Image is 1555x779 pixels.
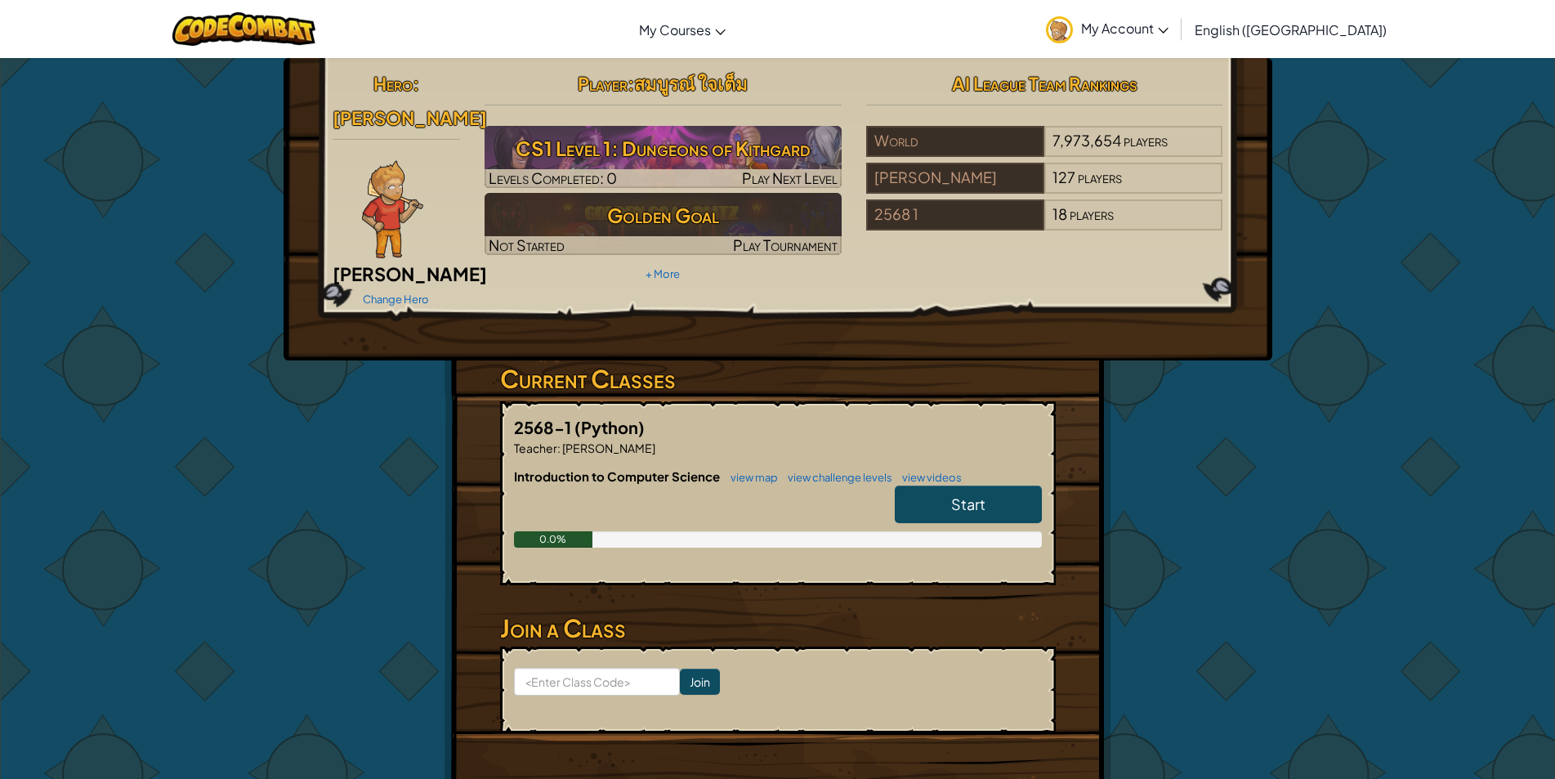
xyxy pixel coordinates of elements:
[500,610,1056,647] h3: Join a Class
[1195,21,1387,38] span: English ([GEOGRAPHIC_DATA])
[485,130,842,167] h3: CS1 Level 1: Dungeons of Kithgard
[646,267,680,280] a: + More
[1052,168,1075,186] span: 127
[1186,7,1395,51] a: English ([GEOGRAPHIC_DATA])
[514,668,680,696] input: <Enter Class Code>
[1038,3,1177,55] a: My Account
[866,178,1223,197] a: [PERSON_NAME]127players
[561,441,655,455] span: [PERSON_NAME]
[866,163,1044,194] div: [PERSON_NAME]
[1078,168,1122,186] span: players
[1081,20,1168,37] span: My Account
[333,262,487,285] span: [PERSON_NAME]
[333,106,487,129] span: [PERSON_NAME]
[557,441,561,455] span: :
[514,441,557,455] span: Teacher
[485,193,842,255] a: Golden GoalNot StartedPlay Tournament
[363,293,429,306] a: Change Hero
[733,235,838,254] span: Play Tournament
[362,160,423,258] img: Ned-Fulmer-Pose.png
[172,12,315,46] img: CodeCombat logo
[722,471,778,484] a: view map
[500,360,1056,397] h3: Current Classes
[373,72,413,95] span: Hero
[413,72,419,95] span: :
[514,531,593,548] div: 0.0%
[489,235,565,254] span: Not Started
[489,168,617,187] span: Levels Completed: 0
[780,471,892,484] a: view challenge levels
[514,417,574,437] span: 2568-1
[485,126,842,188] a: Play Next Level
[951,495,985,513] span: Start
[485,193,842,255] img: Golden Goal
[1124,131,1168,150] span: players
[952,72,1137,95] span: AI League Team Rankings
[680,669,720,695] input: Join
[485,197,842,234] h3: Golden Goal
[514,468,722,484] span: Introduction to Computer Science
[866,215,1223,234] a: 2568 118players
[1046,16,1073,43] img: avatar
[634,72,748,95] span: สมบูรณ์ ใจเต็ม
[866,199,1044,231] div: 2568 1
[574,417,645,437] span: (Python)
[631,7,734,51] a: My Courses
[866,141,1223,160] a: World7,973,654players
[742,168,838,187] span: Play Next Level
[1070,204,1114,223] span: players
[866,126,1044,157] div: World
[639,21,711,38] span: My Courses
[1052,204,1067,223] span: 18
[485,126,842,188] img: CS1 Level 1: Dungeons of Kithgard
[894,471,962,484] a: view videos
[578,72,628,95] span: Player
[1052,131,1121,150] span: 7,973,654
[628,72,634,95] span: :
